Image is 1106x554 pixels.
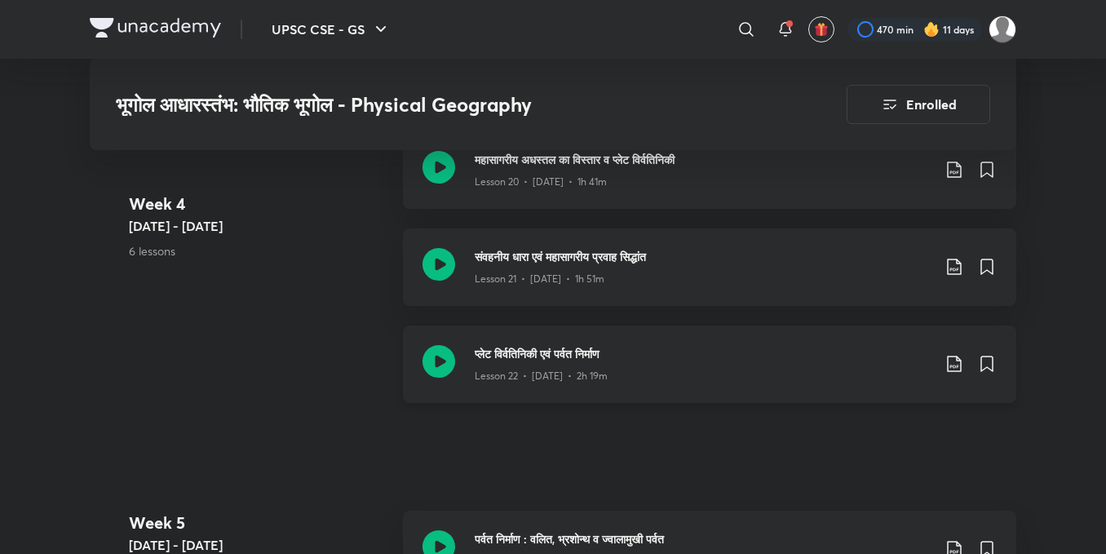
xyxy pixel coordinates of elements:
[403,326,1016,423] a: प्लेट विर्वतिनिकी एवं पर्वत निर्माणLesson 22 • [DATE] • 2h 19m
[475,369,608,383] p: Lesson 22 • [DATE] • 2h 19m
[989,16,1016,43] img: Komal
[847,85,990,124] button: Enrolled
[90,18,221,42] a: Company Logo
[262,13,400,46] button: UPSC CSE - GS
[475,345,931,362] h3: प्लेट विर्वतिनिकी एवं पर्वत निर्माण
[814,22,829,37] img: avatar
[808,16,834,42] button: avatar
[475,175,607,189] p: Lesson 20 • [DATE] • 1h 41m
[129,511,390,535] h4: Week 5
[129,216,390,236] h5: [DATE] - [DATE]
[129,192,390,216] h4: Week 4
[923,21,940,38] img: streak
[116,93,754,117] h3: भूगोल आधारस्‍तंभ: भौतिक भूगोल - Physical Geography
[90,18,221,38] img: Company Logo
[403,228,1016,326] a: संवहनीय धारा एवं महासागरीय प्रवाह सिद्धांतLesson 21 • [DATE] • 1h 51m
[475,530,931,547] h3: पर्वत निर्माण : वलित, भ्रशोन्थ व ज्वालामुखी पर्वत
[475,248,931,265] h3: संवहनीय धारा एवं महासागरीय प्रवाह सिद्धांत
[475,272,604,286] p: Lesson 21 • [DATE] • 1h 51m
[403,131,1016,228] a: महासागरीय अधस्‍तल का विस्‍तार व प्‍लेट विर्वतिनिकीLesson 20 • [DATE] • 1h 41m
[475,151,931,168] h3: महासागरीय अधस्‍तल का विस्‍तार व प्‍लेट विर्वतिनिकी
[129,242,390,259] p: 6 lessons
